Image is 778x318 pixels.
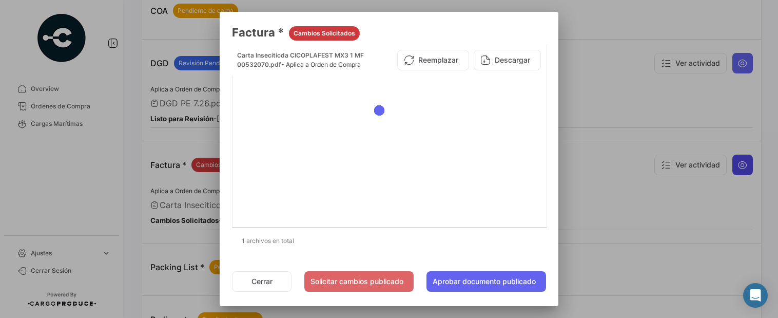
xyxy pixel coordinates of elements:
span: Cambios Solicitados [294,29,355,38]
div: 1 archivos en total [232,228,546,254]
button: Descargar [474,50,541,70]
button: Aprobar documento publicado [426,271,546,292]
div: Abrir Intercom Messenger [743,283,768,308]
span: - Aplica a Orden de Compra [281,61,361,68]
span: Carta Inseciticda CICOPLAFEST MX3 1 MF 00532070.pdf [237,51,364,68]
button: Reemplazar [397,50,469,70]
button: Solicitar cambios publicado [304,271,414,292]
button: Cerrar [232,271,291,292]
h3: Factura * [232,24,546,41]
